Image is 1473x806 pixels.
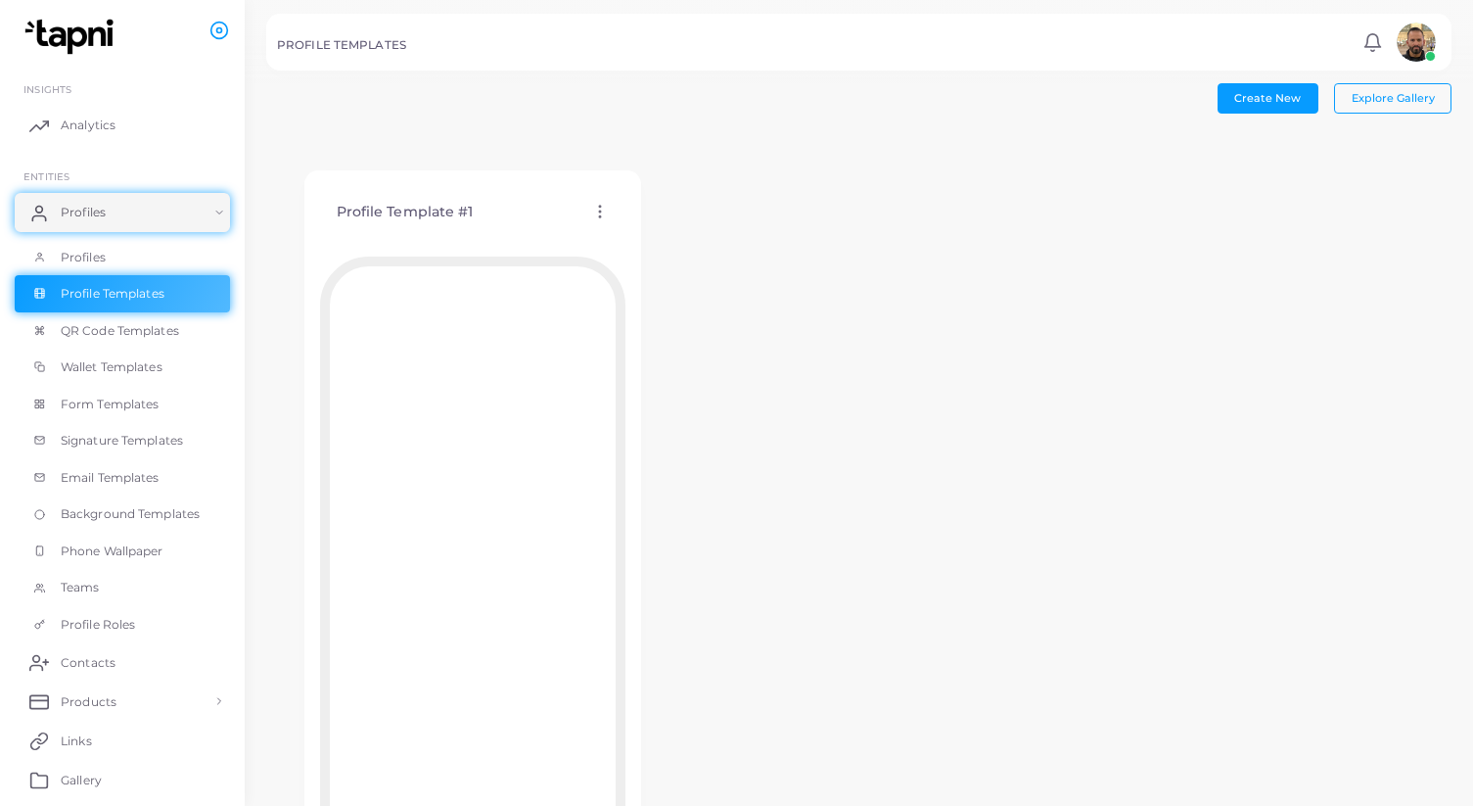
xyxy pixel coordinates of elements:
h5: PROFILE TEMPLATES [277,38,406,52]
a: Links [15,721,230,760]
a: Profiles [15,193,230,232]
span: QR Code Templates [61,322,179,340]
a: Gallery [15,760,230,799]
a: avatar [1391,23,1441,62]
a: Signature Templates [15,422,230,459]
span: INSIGHTS [23,83,71,95]
span: Phone Wallpaper [61,543,163,560]
a: Profile Roles [15,606,230,643]
a: Form Templates [15,386,230,423]
span: Form Templates [61,396,160,413]
span: Profile Templates [61,285,164,303]
span: Teams [61,579,100,596]
a: Phone Wallpaper [15,533,230,570]
a: Contacts [15,642,230,682]
a: Products [15,682,230,721]
h4: Profile Template #1 [337,204,474,220]
span: Products [61,693,116,711]
span: Gallery [61,772,102,789]
a: Teams [15,569,230,606]
span: Profiles [61,204,106,221]
img: avatar [1397,23,1436,62]
a: Profile Templates [15,275,230,312]
img: logo [18,19,126,55]
span: Create New [1234,91,1301,105]
a: Background Templates [15,496,230,533]
span: Wallet Templates [61,358,162,376]
span: Profile Roles [61,616,135,634]
span: Analytics [61,117,115,134]
a: Analytics [15,106,230,145]
button: Create New [1218,83,1318,113]
a: QR Code Templates [15,312,230,350]
span: Background Templates [61,505,200,523]
span: Contacts [61,654,115,672]
span: ENTITIES [23,170,69,182]
button: Explore Gallery [1334,83,1451,113]
span: Profiles [61,249,106,266]
a: Wallet Templates [15,349,230,386]
span: Links [61,733,92,750]
span: Explore Gallery [1352,91,1435,105]
span: Email Templates [61,469,160,487]
span: Signature Templates [61,432,183,450]
a: Email Templates [15,459,230,497]
a: Profiles [15,239,230,276]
